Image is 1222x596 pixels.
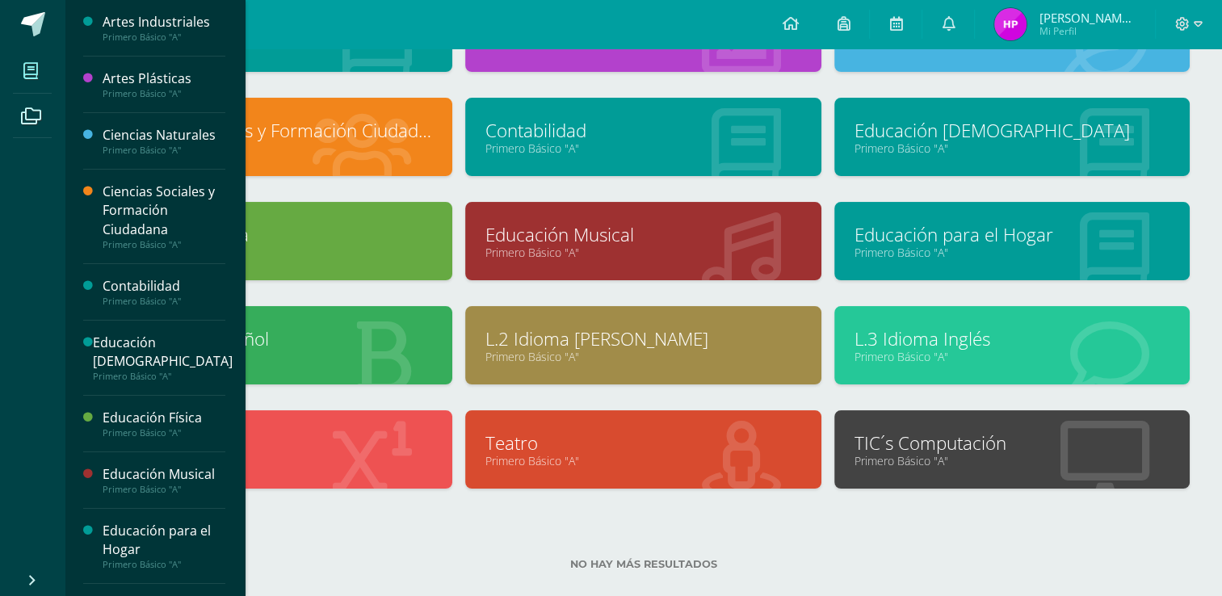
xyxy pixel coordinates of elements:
[103,183,225,238] div: Ciencias Sociales y Formación Ciudadana
[103,277,225,307] a: ContabilidadPrimero Básico "A"
[485,453,800,468] a: Primero Básico "A"
[103,465,225,495] a: Educación MusicalPrimero Básico "A"
[485,118,800,143] a: Contabilidad
[103,126,225,156] a: Ciencias NaturalesPrimero Básico "A"
[103,183,225,250] a: Ciencias Sociales y Formación CiudadanaPrimero Básico "A"
[97,558,1190,570] label: No hay más resultados
[93,334,233,371] div: Educación [DEMOGRAPHIC_DATA]
[93,334,233,382] a: Educación [DEMOGRAPHIC_DATA]Primero Básico "A"
[103,409,225,439] a: Educación FísicaPrimero Básico "A"
[103,126,225,145] div: Ciencias Naturales
[485,430,800,455] a: Teatro
[994,8,1027,40] img: 9d59e4ff803472dde61d3ceecfb87149.png
[855,349,1170,364] a: Primero Básico "A"
[117,141,432,156] a: Primero Básico "A"
[485,245,800,260] a: Primero Básico "A"
[93,371,233,382] div: Primero Básico "A"
[103,88,225,99] div: Primero Básico "A"
[103,522,225,559] div: Educación para el Hogar
[103,465,225,484] div: Educación Musical
[103,409,225,427] div: Educación Física
[485,141,800,156] a: Primero Básico "A"
[485,222,800,247] a: Educación Musical
[103,296,225,307] div: Primero Básico "A"
[103,277,225,296] div: Contabilidad
[117,349,432,364] a: Primero Básico "A"
[855,222,1170,247] a: Educación para el Hogar
[855,245,1170,260] a: Primero Básico "A"
[117,326,432,351] a: L.1 Idioma Español
[103,13,225,31] div: Artes Industriales
[855,453,1170,468] a: Primero Básico "A"
[117,453,432,468] a: Primero Básico "A"
[485,326,800,351] a: L.2 Idioma [PERSON_NAME]
[117,222,432,247] a: Educación Física
[103,427,225,439] div: Primero Básico "A"
[103,239,225,250] div: Primero Básico "A"
[103,484,225,495] div: Primero Básico "A"
[103,559,225,570] div: Primero Básico "A"
[855,430,1170,455] a: TIC´s Computación
[485,349,800,364] a: Primero Básico "A"
[117,118,432,143] a: Ciencias Sociales y Formación Ciudadana
[855,118,1170,143] a: Educación [DEMOGRAPHIC_DATA]
[117,245,432,260] a: Primero Básico "A"
[1039,24,1136,38] span: Mi Perfil
[103,31,225,43] div: Primero Básico "A"
[855,326,1170,351] a: L.3 Idioma Inglés
[103,13,225,43] a: Artes IndustrialesPrimero Básico "A"
[1039,10,1136,26] span: [PERSON_NAME][MEDICAL_DATA]
[103,522,225,570] a: Educación para el HogarPrimero Básico "A"
[855,141,1170,156] a: Primero Básico "A"
[103,69,225,99] a: Artes PlásticasPrimero Básico "A"
[117,430,432,455] a: Matemática
[103,69,225,88] div: Artes Plásticas
[103,145,225,156] div: Primero Básico "A"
